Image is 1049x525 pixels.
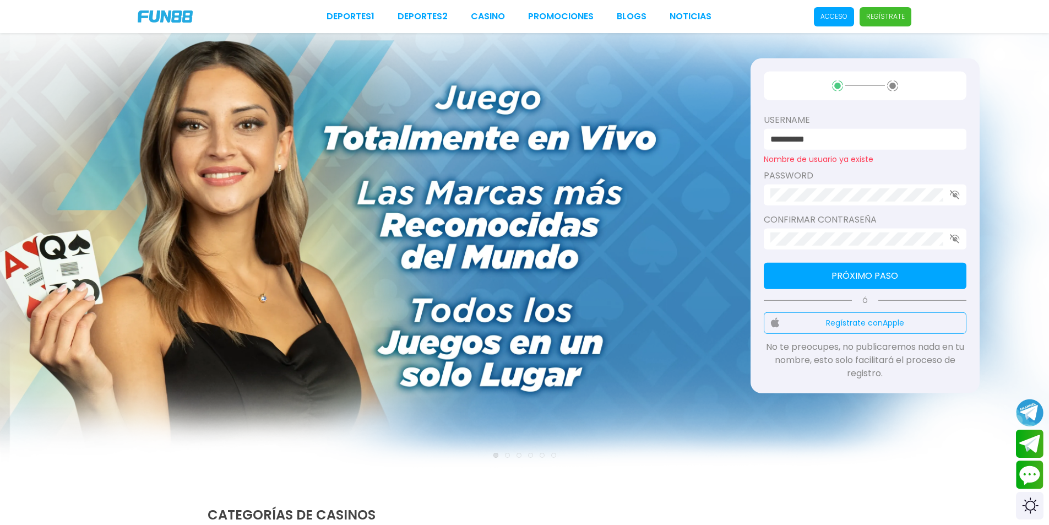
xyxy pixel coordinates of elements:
[764,113,966,126] label: username
[764,213,966,226] label: Confirmar contraseña
[866,12,905,21] p: Regístrate
[670,10,711,23] a: NOTICIAS
[1016,461,1043,489] button: Contact customer service
[617,10,646,23] a: BLOGS
[138,10,193,23] img: Company Logo
[1016,398,1043,427] button: Join telegram channel
[1016,492,1043,519] div: Switch theme
[764,340,966,380] p: No te preocupes, no publicaremos nada en tu nombre, esto solo facilitará el proceso de registro.
[327,10,374,23] a: Deportes1
[764,295,966,305] p: Ó
[820,12,847,21] p: Acceso
[528,10,594,23] a: Promociones
[471,10,505,23] a: CASINO
[208,505,842,525] h2: CATEGORÍAS DE CASINOS
[398,10,448,23] a: Deportes2
[764,262,966,289] button: Próximo paso
[764,154,966,163] p: Nombre de usuario ya existe
[764,312,966,333] button: Regístrate conApple
[764,169,966,182] label: password
[1016,430,1043,458] button: Join telegram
